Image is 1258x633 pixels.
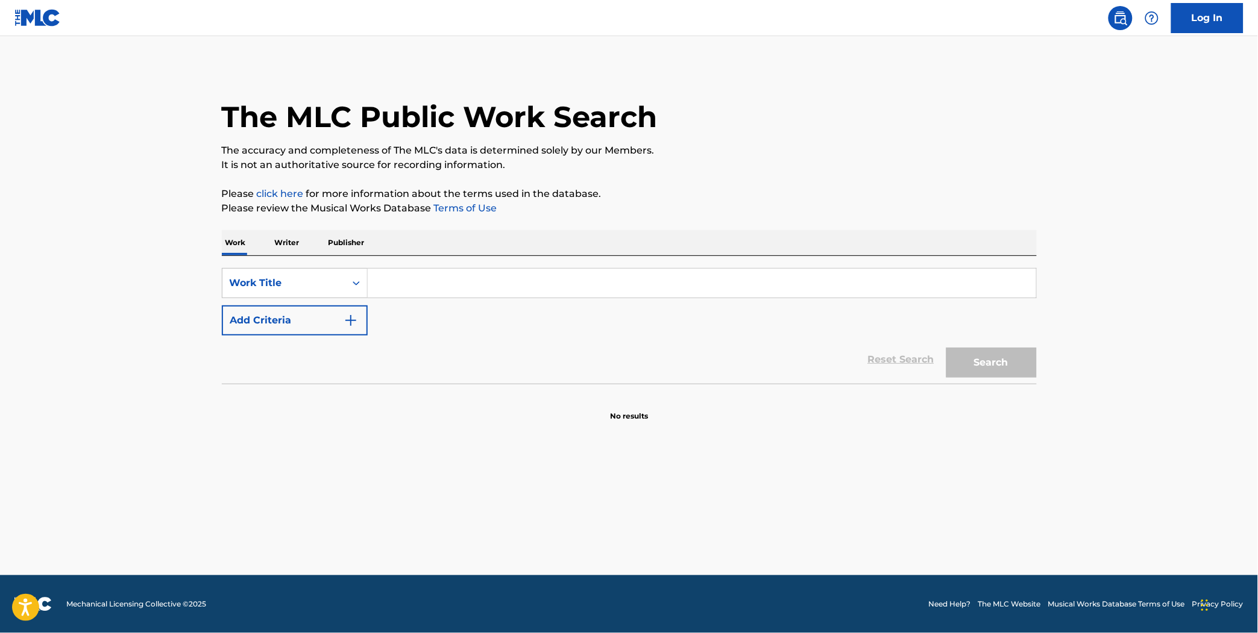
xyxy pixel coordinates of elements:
[222,305,368,335] button: Add Criteria
[1109,6,1133,30] a: Public Search
[271,230,303,255] p: Writer
[222,230,250,255] p: Work
[1145,11,1159,25] img: help
[432,202,497,214] a: Terms of Use
[1192,599,1244,610] a: Privacy Policy
[325,230,368,255] p: Publisher
[222,158,1037,172] p: It is not an authoritative source for recording information.
[1201,587,1209,623] div: Drag
[978,599,1041,610] a: The MLC Website
[222,99,658,135] h1: The MLC Public Work Search
[222,201,1037,216] p: Please review the Musical Works Database
[66,599,206,610] span: Mechanical Licensing Collective © 2025
[222,268,1037,384] form: Search Form
[222,143,1037,158] p: The accuracy and completeness of The MLC's data is determined solely by our Members.
[1140,6,1164,30] div: Help
[257,188,304,199] a: click here
[1171,3,1244,33] a: Log In
[1113,11,1128,25] img: search
[222,187,1037,201] p: Please for more information about the terms used in the database.
[230,276,338,290] div: Work Title
[1048,599,1185,610] a: Musical Works Database Terms of Use
[610,396,648,422] p: No results
[1198,575,1258,633] iframe: Chat Widget
[14,597,52,611] img: logo
[929,599,971,610] a: Need Help?
[14,9,61,27] img: MLC Logo
[344,313,358,328] img: 9d2ae6d4665cec9f34b9.svg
